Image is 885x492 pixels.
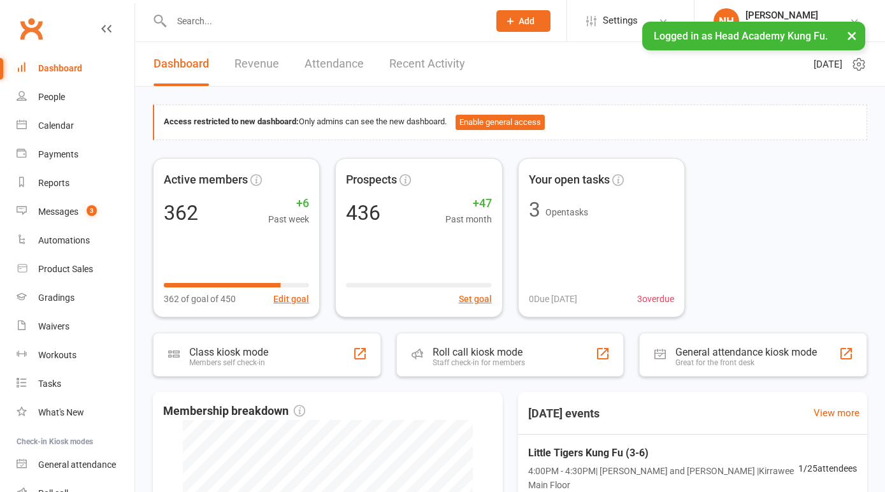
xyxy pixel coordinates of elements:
[164,203,198,223] div: 362
[87,205,97,216] span: 3
[38,407,84,417] div: What's New
[17,83,134,112] a: People
[603,6,638,35] span: Settings
[38,149,78,159] div: Payments
[164,292,236,306] span: 362 of goal of 450
[268,212,309,226] span: Past week
[268,194,309,213] span: +6
[38,264,93,274] div: Product Sales
[346,203,380,223] div: 436
[840,22,863,49] button: ×
[675,358,817,367] div: Great for the front desk
[17,198,134,226] a: Messages 3
[189,346,268,358] div: Class kiosk mode
[17,112,134,140] a: Calendar
[714,8,739,34] div: NH
[38,178,69,188] div: Reports
[38,206,78,217] div: Messages
[814,405,860,421] a: View more
[164,115,857,130] div: Only admins can see the new dashboard.
[389,42,465,86] a: Recent Activity
[15,13,47,45] a: Clubworx
[675,346,817,358] div: General attendance kiosk mode
[17,341,134,370] a: Workouts
[164,117,299,126] strong: Access restricted to new dashboard:
[189,358,268,367] div: Members self check-in
[745,10,840,21] div: [PERSON_NAME]
[17,255,134,284] a: Product Sales
[445,212,492,226] span: Past month
[38,235,90,245] div: Automations
[17,398,134,427] a: What's New
[654,30,828,42] span: Logged in as Head Academy Kung Fu.
[17,312,134,341] a: Waivers
[38,459,116,470] div: General attendance
[168,12,480,30] input: Search...
[234,42,279,86] a: Revenue
[529,199,540,220] div: 3
[445,194,492,213] span: +47
[529,171,610,189] span: Your open tasks
[545,207,588,217] span: Open tasks
[17,284,134,312] a: Gradings
[38,120,74,131] div: Calendar
[637,292,674,306] span: 3 overdue
[518,402,610,425] h3: [DATE] events
[529,292,577,306] span: 0 Due [DATE]
[346,171,397,189] span: Prospects
[528,445,799,461] span: Little Tigers Kung Fu (3-6)
[496,10,550,32] button: Add
[17,169,134,198] a: Reports
[745,21,840,33] div: Head Academy Kung Fu
[17,451,134,479] a: General attendance kiosk mode
[17,140,134,169] a: Payments
[38,92,65,102] div: People
[38,293,75,303] div: Gradings
[519,16,535,26] span: Add
[433,358,525,367] div: Staff check-in for members
[433,346,525,358] div: Roll call kiosk mode
[17,226,134,255] a: Automations
[798,461,857,475] span: 1 / 25 attendees
[38,350,76,360] div: Workouts
[38,379,61,389] div: Tasks
[164,171,248,189] span: Active members
[459,292,492,306] button: Set goal
[273,292,309,306] button: Edit goal
[305,42,364,86] a: Attendance
[17,54,134,83] a: Dashboard
[38,321,69,331] div: Waivers
[17,370,134,398] a: Tasks
[456,115,545,130] button: Enable general access
[154,42,209,86] a: Dashboard
[814,57,842,72] span: [DATE]
[38,63,82,73] div: Dashboard
[163,402,305,421] span: Membership breakdown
